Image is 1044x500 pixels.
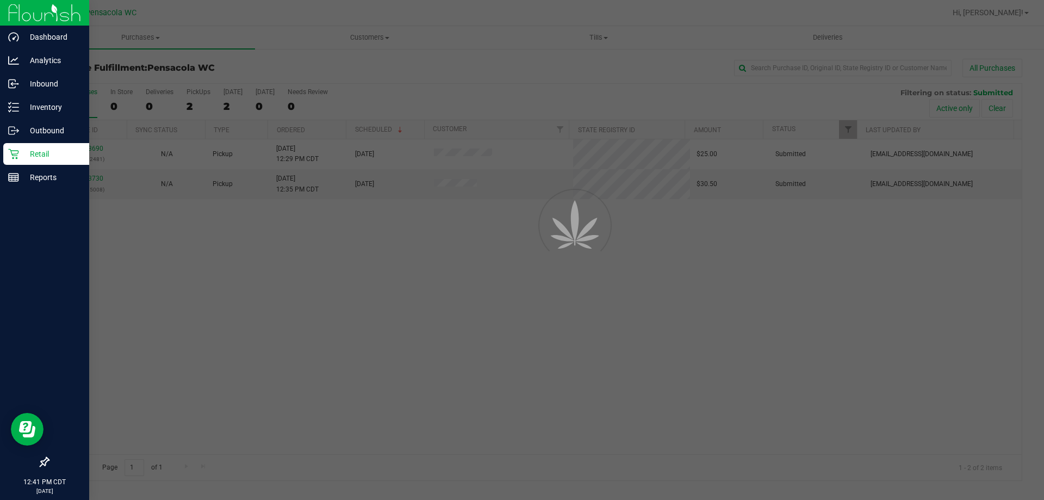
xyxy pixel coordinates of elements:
p: Inbound [19,77,84,90]
p: Outbound [19,124,84,137]
inline-svg: Analytics [8,55,19,66]
p: 12:41 PM CDT [5,477,84,487]
p: Dashboard [19,30,84,44]
p: [DATE] [5,487,84,495]
p: Inventory [19,101,84,114]
inline-svg: Inventory [8,102,19,113]
inline-svg: Inbound [8,78,19,89]
p: Retail [19,147,84,161]
inline-svg: Dashboard [8,32,19,42]
inline-svg: Outbound [8,125,19,136]
p: Analytics [19,54,84,67]
inline-svg: Reports [8,172,19,183]
p: Reports [19,171,84,184]
iframe: Resource center [11,413,43,446]
inline-svg: Retail [8,149,19,159]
